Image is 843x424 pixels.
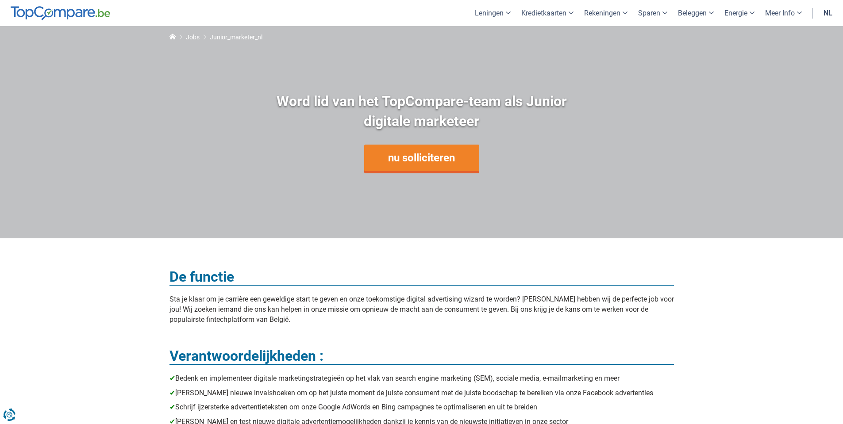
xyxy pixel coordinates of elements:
h3: De functie [169,269,674,286]
p: Schrijf ijzersterke advertentieteksten om onze Google AdWords en Bing campagnes te optimaliseren ... [169,402,674,413]
h1: Word lid van het TopCompare-team als Junior digitale marketeer [254,92,590,131]
a: nu solliciteren [364,145,479,171]
p: Bedenk en implementeer digitale marketingstrategieën op het vlak van search engine marketing (SEM... [169,374,674,384]
p: [PERSON_NAME] nieuwe invalshoeken om op het juiste moment de juiste consument met de juiste boods... [169,388,674,398]
a: Jobs [186,34,200,41]
span: ✔ [169,403,175,411]
a: Home [169,34,176,41]
img: TopCompare [11,6,110,20]
h3: Verantwoordelijkheden : [169,348,674,365]
span: Junior_marketer_nl [210,34,262,41]
span: ✔ [169,389,175,397]
span: ✔ [169,374,175,382]
p: Sta je klaar om je carrière een geweldige start te geven en onze toekomstige digital advertising ... [169,294,674,325]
